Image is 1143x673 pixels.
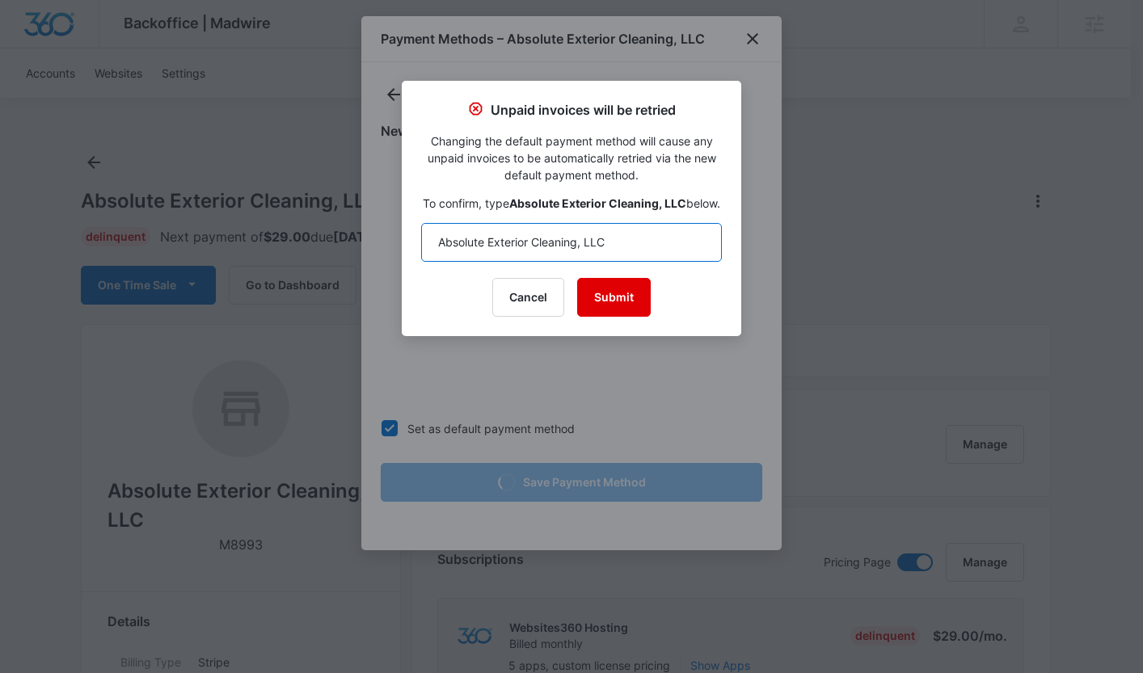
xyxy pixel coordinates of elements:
[421,223,722,262] input: Absolute Exterior Cleaning, LLC
[421,132,722,183] p: Changing the default payment method will cause any unpaid invoices to be automatically retried vi...
[492,278,564,317] button: Cancel
[421,195,722,212] p: To confirm, type below.
[577,278,651,317] button: Submit
[509,196,686,210] strong: Absolute Exterior Cleaning, LLC
[491,100,676,120] p: Unpaid invoices will be retried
